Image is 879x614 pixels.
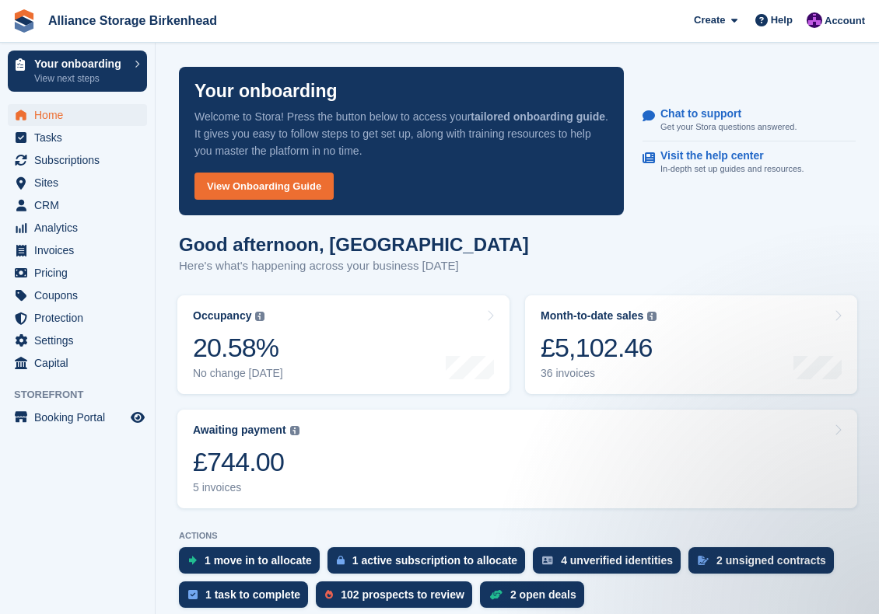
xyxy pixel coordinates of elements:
[643,99,856,142] a: Chat to support Get your Stora questions answered.
[660,107,784,120] p: Chat to support
[8,194,147,216] a: menu
[510,588,576,601] div: 2 open deals
[193,332,283,364] div: 20.58%
[8,239,147,261] a: menu
[12,9,36,33] img: stora-icon-8386f47178a22dfd0bd8f6a31ec36ba5ce8667c1dd55bd0f319d3a0aa187defe.svg
[193,424,286,437] div: Awaiting payment
[698,556,709,565] img: contract_signature_icon-13c848040528278c33f63329250d36e43548de30e8caae1d1a13099fd9432cc5.svg
[34,72,127,85] p: View next steps
[193,309,251,323] div: Occupancy
[327,547,533,581] a: 1 active subscription to allocate
[34,194,128,216] span: CRM
[193,367,283,380] div: No change [DATE]
[205,554,312,567] div: 1 move in to allocate
[34,172,128,194] span: Sites
[34,406,128,428] span: Booking Portal
[8,149,147,171] a: menu
[34,217,128,239] span: Analytics
[34,127,128,148] span: Tasks
[341,588,464,601] div: 102 prospects to review
[34,104,128,126] span: Home
[643,141,856,183] a: Visit the help center In-depth set up guides and resources.
[34,284,128,306] span: Coupons
[525,295,857,394] a: Month-to-date sales £5,102.46 36 invoices
[561,554,673,567] div: 4 unverified identities
[179,531,856,541] p: ACTIONS
[188,556,197,565] img: move_ins_to_allocate_icon-fdf77a2bb77ea45bf5b3d319d69a93e2d87916cf1d5bf7949dd705db3b84f3ca.svg
[541,309,643,323] div: Month-to-date sales
[337,555,345,565] img: active_subscription_to_allocate_icon-d502201f5373d7db506a760aba3b589e785aa758c864c3986d89f69b8ff3...
[660,162,804,176] p: In-depth set up guides and resources.
[8,262,147,284] a: menu
[8,330,147,351] a: menu
[8,284,147,306] a: menu
[205,588,300,601] div: 1 task to complete
[290,426,299,435] img: icon-info-grey-7440780725fd019a000dd9b08b2336e03edf1995a4989e88bcd33f0948082b44.svg
[8,352,147,374] a: menu
[34,262,128,284] span: Pricing
[8,172,147,194] a: menu
[694,12,725,28] span: Create
[34,330,128,351] span: Settings
[771,12,793,28] span: Help
[34,149,128,171] span: Subscriptions
[660,120,797,134] p: Get your Stora questions answered.
[8,406,147,428] a: menu
[542,556,553,565] img: verify_identity-adf6edd0f0f0b5bbfe63781bf79b02c33cf7c696d77639b501bdc392416b5a36.svg
[177,295,510,394] a: Occupancy 20.58% No change [DATE]
[177,410,857,508] a: Awaiting payment £744.00 5 invoices
[179,547,327,581] a: 1 move in to allocate
[128,408,147,427] a: Preview store
[533,547,688,581] a: 4 unverified identities
[660,149,792,162] p: Visit the help center
[825,13,865,29] span: Account
[471,110,605,123] strong: tailored onboarding guide
[325,590,333,599] img: prospect-51fa495bee0391a8d652442698ab0144808aea92771e9ea1ae160a38d050c398.svg
[541,367,657,380] div: 36 invoices
[647,312,657,321] img: icon-info-grey-7440780725fd019a000dd9b08b2336e03edf1995a4989e88bcd33f0948082b44.svg
[688,547,842,581] a: 2 unsigned contracts
[193,481,299,494] div: 5 invoices
[807,12,822,28] img: Romilly Norton
[716,554,826,567] div: 2 unsigned contracts
[14,387,155,403] span: Storefront
[194,173,334,200] a: View Onboarding Guide
[34,307,128,329] span: Protection
[8,51,147,92] a: Your onboarding View next steps
[8,217,147,239] a: menu
[489,589,503,600] img: deal-1b604bf984904fb50ccaf53a9ad4b4a5d6e5aea283cecdc64d6e3604feb123c2.svg
[193,446,299,478] div: £744.00
[8,104,147,126] a: menu
[541,332,657,364] div: £5,102.46
[179,257,529,275] p: Here's what's happening across your business [DATE]
[42,8,223,33] a: Alliance Storage Birkenhead
[8,307,147,329] a: menu
[179,234,529,255] h1: Good afternoon, [GEOGRAPHIC_DATA]
[352,554,517,567] div: 1 active subscription to allocate
[194,108,608,159] p: Welcome to Stora! Press the button below to access your . It gives you easy to follow steps to ge...
[34,58,127,69] p: Your onboarding
[194,82,338,100] p: Your onboarding
[34,239,128,261] span: Invoices
[8,127,147,148] a: menu
[34,352,128,374] span: Capital
[255,312,264,321] img: icon-info-grey-7440780725fd019a000dd9b08b2336e03edf1995a4989e88bcd33f0948082b44.svg
[188,590,198,599] img: task-75834270c22a3079a89374b754ae025e5fb1db73e45f91037f5363f120a921f8.svg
